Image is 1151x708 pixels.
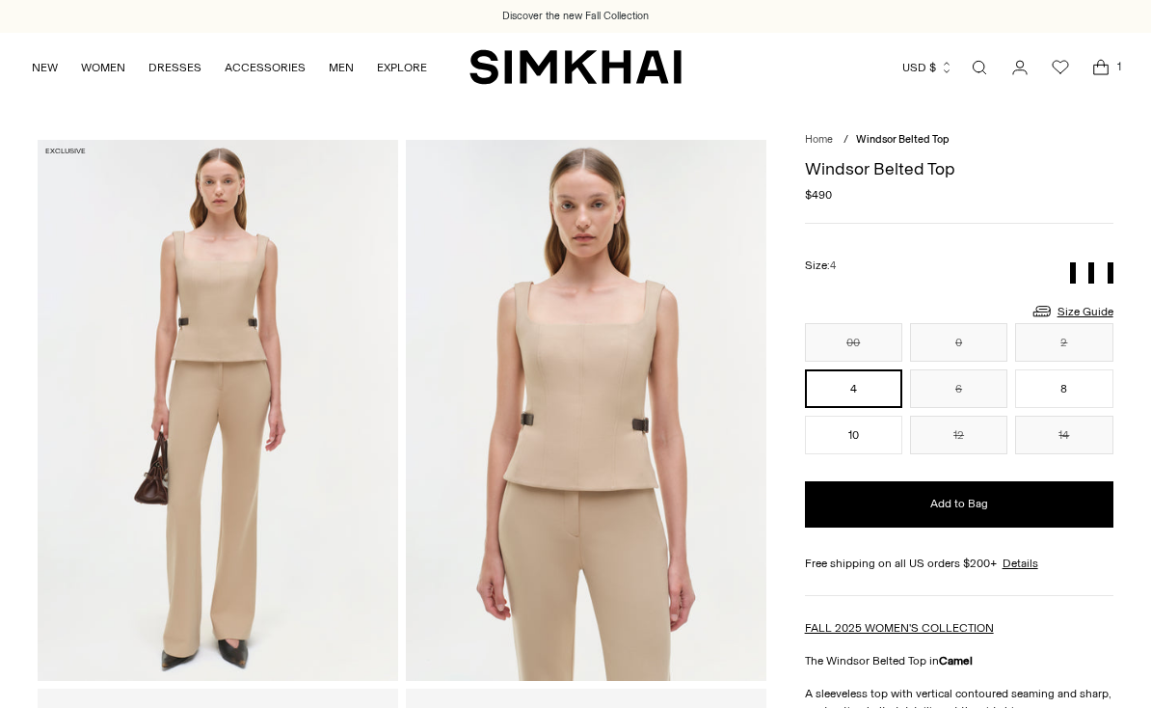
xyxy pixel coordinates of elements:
span: Add to Bag [930,496,988,512]
button: 14 [1015,416,1112,454]
a: NEW [32,46,58,89]
a: Details [1003,555,1038,572]
a: Open search modal [960,48,999,87]
button: 00 [805,323,902,362]
nav: breadcrumbs [805,132,1113,149]
button: 8 [1015,369,1112,408]
a: Size Guide [1031,299,1113,323]
a: DRESSES [148,46,201,89]
span: 4 [830,259,836,272]
p: The Windsor Belted Top in [805,652,1113,669]
a: FALL 2025 WOMEN'S COLLECTION [805,621,994,635]
button: 4 [805,369,902,408]
button: USD $ [902,46,953,89]
button: 10 [805,416,902,454]
a: Home [805,133,833,146]
button: 6 [910,369,1007,408]
a: Wishlist [1041,48,1080,87]
a: Go to the account page [1001,48,1039,87]
h1: Windsor Belted Top [805,160,1113,177]
span: 1 [1111,58,1128,75]
a: MEN [329,46,354,89]
button: 2 [1015,323,1112,362]
label: Size: [805,257,836,275]
a: EXPLORE [377,46,427,89]
a: WOMEN [81,46,125,89]
strong: Camel [939,654,973,667]
img: Windsor Belted Top [38,140,398,681]
a: Discover the new Fall Collection [502,9,649,24]
button: 0 [910,323,1007,362]
a: SIMKHAI [469,48,682,86]
a: ACCESSORIES [225,46,306,89]
span: $490 [805,186,832,204]
button: Add to Bag [805,481,1113,528]
div: / [843,132,848,149]
div: Free shipping on all US orders $200+ [805,555,1113,572]
button: 12 [910,416,1007,454]
a: Open cart modal [1082,48,1120,87]
span: Windsor Belted Top [856,133,950,146]
img: Windsor Belted Top [406,140,766,681]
